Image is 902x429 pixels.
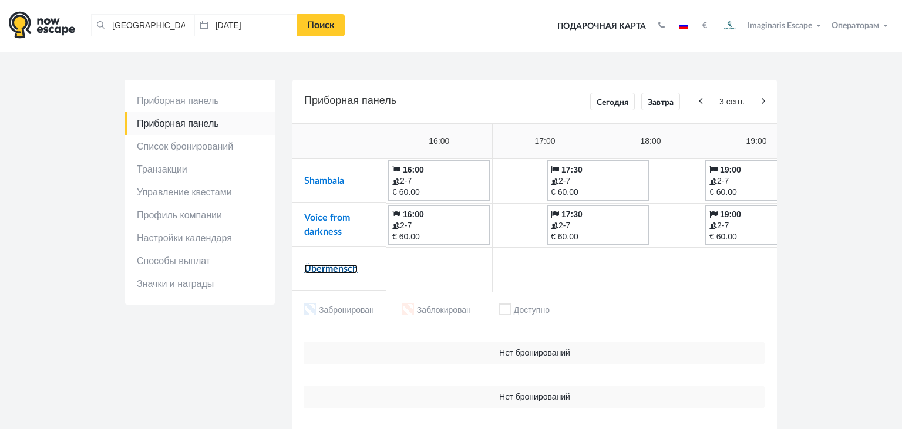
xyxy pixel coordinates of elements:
div: 2-7 [709,220,803,231]
button: Imaginaris Escape [716,14,826,38]
a: Сегодня [590,93,635,110]
b: 16:00 [403,210,424,219]
button: Операторам [829,20,893,32]
div: 2-7 [392,220,486,231]
a: Значки и награды [125,272,275,295]
div: 2-7 [392,175,486,187]
strong: € [702,22,707,30]
a: 19:00 2-7 € 60.00 [705,205,807,245]
span: Imaginaris Escape [748,19,812,30]
input: Город или название квеста [91,14,194,36]
div: € 60.00 [551,231,645,242]
a: Завтра [641,93,680,110]
li: Забронирован [304,303,374,318]
a: 17:30 2-7 € 60.00 [547,160,649,201]
a: Voice from darkness [304,213,350,237]
div: € 60.00 [709,187,803,198]
a: Профиль компании [125,204,275,227]
button: € [696,20,713,32]
b: 16:00 [403,165,424,174]
div: € 60.00 [551,187,645,198]
b: 17:30 [561,210,583,219]
span: 3 сент. [705,96,759,107]
div: 2-7 [551,220,645,231]
img: logo [9,11,75,39]
img: ru.jpg [679,23,688,29]
div: € 60.00 [392,187,486,198]
b: 17:30 [561,165,583,174]
a: Shambala [304,176,344,185]
td: Нет бронирований [304,386,765,408]
b: 19:00 [720,210,741,219]
li: Доступно [499,303,550,318]
div: € 60.00 [709,231,803,242]
b: 19:00 [720,165,741,174]
a: Приборная панель [125,89,275,112]
span: Операторам [832,22,879,30]
div: € 60.00 [392,231,486,242]
a: 19:00 2-7 € 60.00 [705,160,807,201]
a: Транзакции [125,158,275,181]
td: Нет бронирований [304,342,765,364]
a: 17:30 2-7 € 60.00 [547,205,649,245]
a: Управление квестами [125,181,275,204]
div: 2-7 [551,175,645,187]
a: 16:00 2-7 € 60.00 [388,205,490,245]
a: Подарочная карта [553,13,650,39]
h5: Приборная панель [304,92,765,112]
a: Список бронирований [125,135,275,158]
input: Дата [194,14,298,36]
a: Поиск [297,14,345,36]
a: Приборная панель [125,112,275,135]
a: 16:00 2-7 € 60.00 [388,160,490,201]
li: Заблокирован [402,303,471,318]
a: Настройки календаря [125,227,275,249]
a: Способы выплат [125,249,275,272]
div: 2-7 [709,175,803,187]
a: Übermensch [304,264,358,273]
